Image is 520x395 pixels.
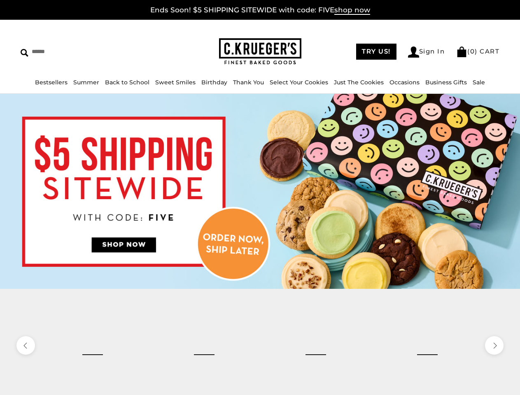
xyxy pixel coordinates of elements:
[334,6,370,15] span: shop now
[408,46,419,58] img: Account
[270,79,328,86] a: Select Your Cookies
[389,79,420,86] a: Occasions
[473,79,485,86] a: Sale
[334,79,384,86] a: Just The Cookies
[16,336,35,355] button: previous
[201,79,227,86] a: Birthday
[470,47,475,55] span: 0
[456,47,499,55] a: (0) CART
[233,79,264,86] a: Thank You
[219,38,301,65] img: C.KRUEGER'S
[155,79,196,86] a: Sweet Smiles
[73,79,99,86] a: Summer
[150,6,370,15] a: Ends Soon! $5 SHIPPING SITEWIDE with code: FIVEshop now
[35,79,68,86] a: Bestsellers
[456,46,467,57] img: Bag
[485,336,504,355] button: next
[425,79,467,86] a: Business Gifts
[408,46,445,58] a: Sign In
[105,79,149,86] a: Back to School
[21,45,130,58] input: Search
[21,49,28,57] img: Search
[356,44,396,60] a: TRY US!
